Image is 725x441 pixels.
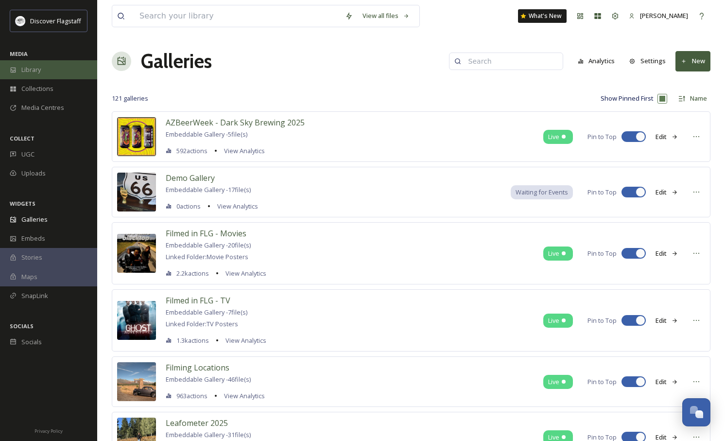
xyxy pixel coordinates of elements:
span: COLLECT [10,135,35,142]
span: Live [548,132,559,141]
span: Media Centres [21,103,64,112]
span: Library [21,65,41,74]
button: Edit [651,372,683,391]
a: Analytics [573,52,625,71]
span: 592 actions [176,146,207,156]
span: 963 actions [176,391,207,401]
input: Search your library [135,5,340,27]
span: Embeddable Gallery - 7 file(s) [166,308,247,317]
span: View Analytics [225,269,266,278]
a: Galleries [141,47,212,76]
span: Filming Locations [166,362,229,373]
a: View Analytics [219,390,265,402]
span: Embeddable Gallery - 17 file(s) [166,185,251,194]
a: View Analytics [212,200,258,212]
a: Settings [624,52,675,71]
a: What's New [518,9,567,23]
span: Filmed in FLG - Movies [166,228,246,239]
button: Edit [651,127,683,146]
span: Uploads [21,169,46,178]
span: Demo Gallery [166,173,215,183]
span: Pin to Top [587,316,617,325]
span: 2.2k actions [176,269,209,278]
span: Waiting for Events [516,188,568,197]
a: View all files [358,6,414,25]
span: Discover Flagstaff [30,17,81,25]
span: Embeddable Gallery - 5 file(s) [166,130,247,139]
span: View Analytics [224,146,265,155]
img: b3b13792-e210-4be4-b023-252d704b46d6.jpg [117,173,156,212]
span: WIDGETS [10,200,35,207]
span: Collections [21,84,53,93]
span: Live [548,377,559,387]
div: Name [687,90,710,106]
a: Privacy Policy [35,424,63,436]
span: SnapLink [21,291,48,300]
span: Pin to Top [587,132,617,141]
button: New [675,51,710,71]
span: Pin to Top [587,377,617,387]
span: Pin to Top [587,249,617,258]
input: Search [464,52,558,71]
button: Open Chat [682,398,710,426]
span: 0 actions [176,202,201,211]
span: Leafometer 2025 [166,418,228,428]
span: View Analytics [217,202,258,211]
button: Edit [651,183,683,202]
a: [PERSON_NAME] [624,6,693,25]
span: Show Pinned First [601,94,654,103]
span: Galleries [21,215,48,224]
a: View Analytics [219,145,265,157]
a: Linked Folder:TV Posters [166,318,266,330]
button: Settings [624,52,671,71]
span: UGC [21,150,35,159]
a: Linked Folder:Movie Posters [166,251,266,263]
img: 951366e6-21d5-4077-ac5c-b2c0355470d3.jpg [117,301,156,340]
span: MEDIA [10,50,28,57]
span: Privacy Policy [35,428,63,434]
a: View Analytics [221,335,266,346]
span: Socials [21,337,42,347]
span: View Analytics [224,391,265,400]
button: Analytics [573,52,620,71]
img: Untitled%20design%20(1).png [16,16,25,26]
img: 49fe153f-849b-483d-abfd-95acd70a184f.jpg [117,234,156,273]
span: 1.3k actions [176,336,209,345]
a: View Analytics [221,267,266,279]
span: [PERSON_NAME] [640,11,688,20]
span: AZBeerWeek - Dark Sky Brewing 2025 [166,117,305,128]
span: SOCIALS [10,322,34,330]
span: View Analytics [225,336,266,345]
span: Live [548,249,559,258]
span: Embeddable Gallery - 20 file(s) [166,241,251,249]
span: Maps [21,272,37,282]
span: Linked Folder: Movie Posters [166,252,248,261]
span: 121 galleries [112,94,148,103]
img: 6bab3d90-da60-4252-9033-802534817167.jpg [117,117,156,156]
span: Live [548,316,559,325]
span: Stories [21,253,42,262]
span: Embeddable Gallery - 31 file(s) [166,430,251,439]
span: Embeddable Gallery - 46 file(s) [166,375,251,384]
span: Embeds [21,234,45,243]
button: Edit [651,244,683,263]
span: Pin to Top [587,188,617,197]
span: Filmed in FLG - TV [166,295,230,306]
span: Linked Folder: TV Posters [166,319,238,328]
img: cf742e5f-ef4a-457b-9135-ed8bea404bd1.jpg [117,362,156,401]
button: Edit [651,311,683,330]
